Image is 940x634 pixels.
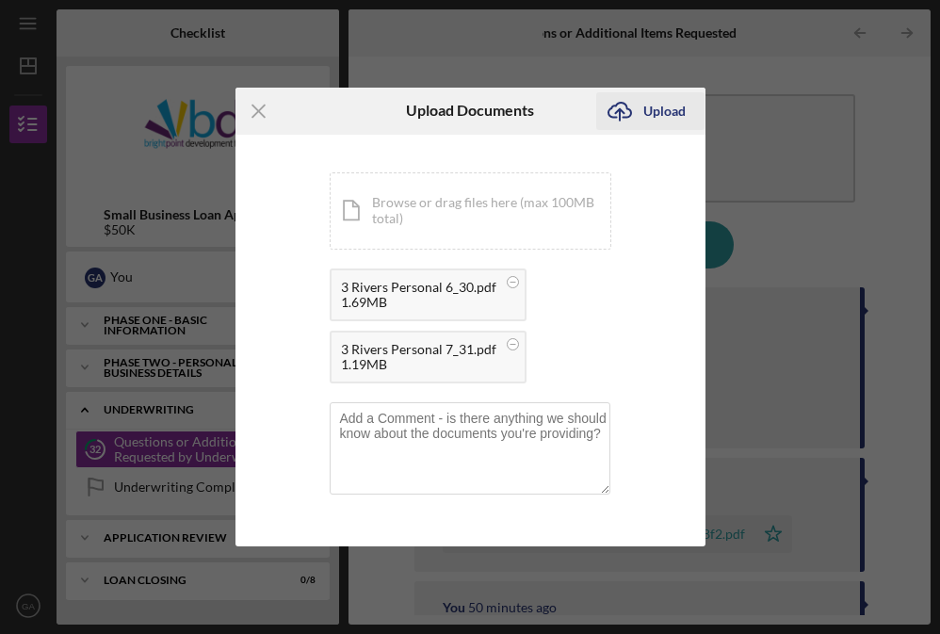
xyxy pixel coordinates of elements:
div: 3 Rivers Personal 7_31.pdf [341,342,496,357]
button: Upload [596,92,705,130]
div: 1.69MB [341,295,496,310]
div: Upload [643,92,686,130]
h6: Upload Documents [406,102,534,119]
div: 1.19MB [341,357,496,372]
div: 3 Rivers Personal 6_30.pdf [341,280,496,295]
